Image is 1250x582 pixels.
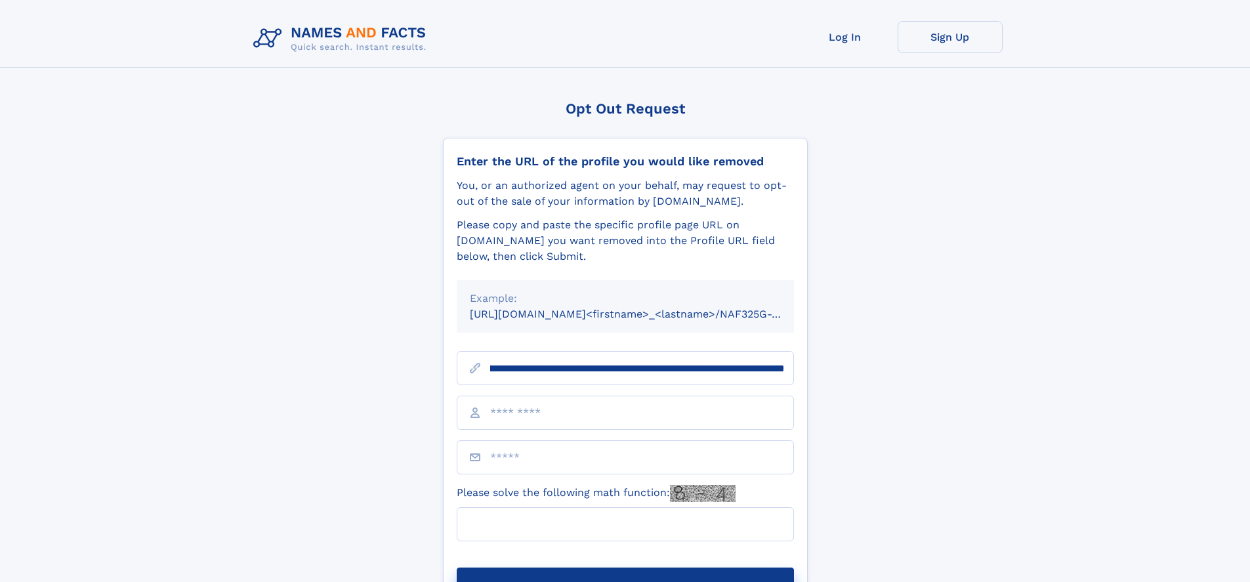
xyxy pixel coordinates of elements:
[470,308,819,320] small: [URL][DOMAIN_NAME]<firstname>_<lastname>/NAF325G-xxxxxxxx
[898,21,1003,53] a: Sign Up
[457,154,794,169] div: Enter the URL of the profile you would like removed
[470,291,781,306] div: Example:
[457,485,736,502] label: Please solve the following math function:
[457,217,794,264] div: Please copy and paste the specific profile page URL on [DOMAIN_NAME] you want removed into the Pr...
[793,21,898,53] a: Log In
[457,178,794,209] div: You, or an authorized agent on your behalf, may request to opt-out of the sale of your informatio...
[443,100,808,117] div: Opt Out Request
[248,21,437,56] img: Logo Names and Facts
